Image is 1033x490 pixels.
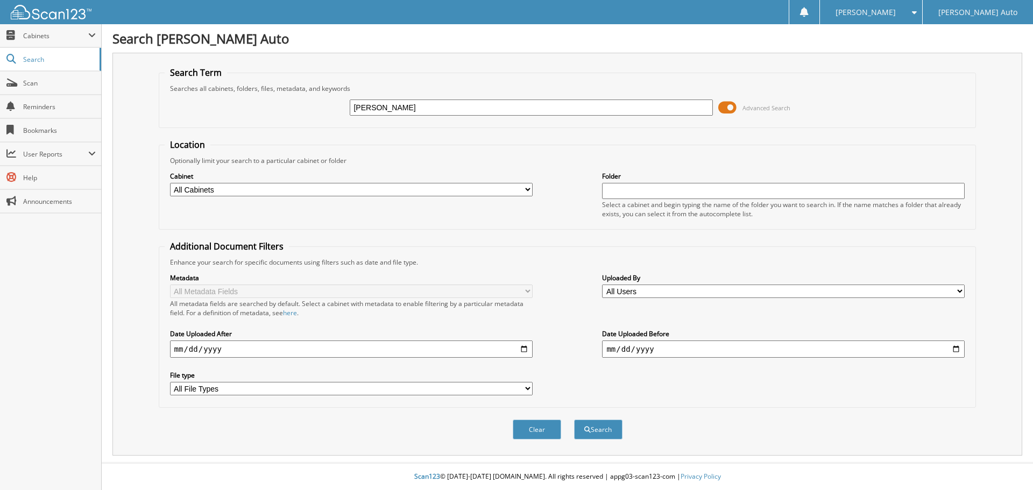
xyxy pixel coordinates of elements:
span: Bookmarks [23,126,96,135]
div: Enhance your search for specific documents using filters such as date and file type. [165,258,971,267]
button: Search [574,420,622,439]
div: All metadata fields are searched by default. Select a cabinet with metadata to enable filtering b... [170,299,533,317]
a: here [283,308,297,317]
h1: Search [PERSON_NAME] Auto [112,30,1022,47]
span: [PERSON_NAME] Auto [938,9,1017,16]
button: Clear [513,420,561,439]
legend: Location [165,139,210,151]
span: Advanced Search [742,104,790,112]
div: © [DATE]-[DATE] [DOMAIN_NAME]. All rights reserved | appg03-scan123-com | [102,464,1033,490]
span: Search [23,55,94,64]
div: Select a cabinet and begin typing the name of the folder you want to search in. If the name match... [602,200,965,218]
input: start [170,340,533,358]
img: scan123-logo-white.svg [11,5,91,19]
label: Folder [602,172,965,181]
div: Optionally limit your search to a particular cabinet or folder [165,156,971,165]
span: Announcements [23,197,96,206]
span: Scan [23,79,96,88]
label: File type [170,371,533,380]
legend: Additional Document Filters [165,240,289,252]
label: Cabinet [170,172,533,181]
span: Scan123 [414,472,440,481]
span: Help [23,173,96,182]
span: [PERSON_NAME] [836,9,896,16]
input: end [602,340,965,358]
span: User Reports [23,150,88,159]
label: Metadata [170,273,533,282]
label: Date Uploaded After [170,329,533,338]
label: Uploaded By [602,273,965,282]
div: Searches all cabinets, folders, files, metadata, and keywords [165,84,971,93]
label: Date Uploaded Before [602,329,965,338]
span: Reminders [23,102,96,111]
legend: Search Term [165,67,227,79]
iframe: Chat Widget [979,438,1033,490]
span: Cabinets [23,31,88,40]
a: Privacy Policy [681,472,721,481]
